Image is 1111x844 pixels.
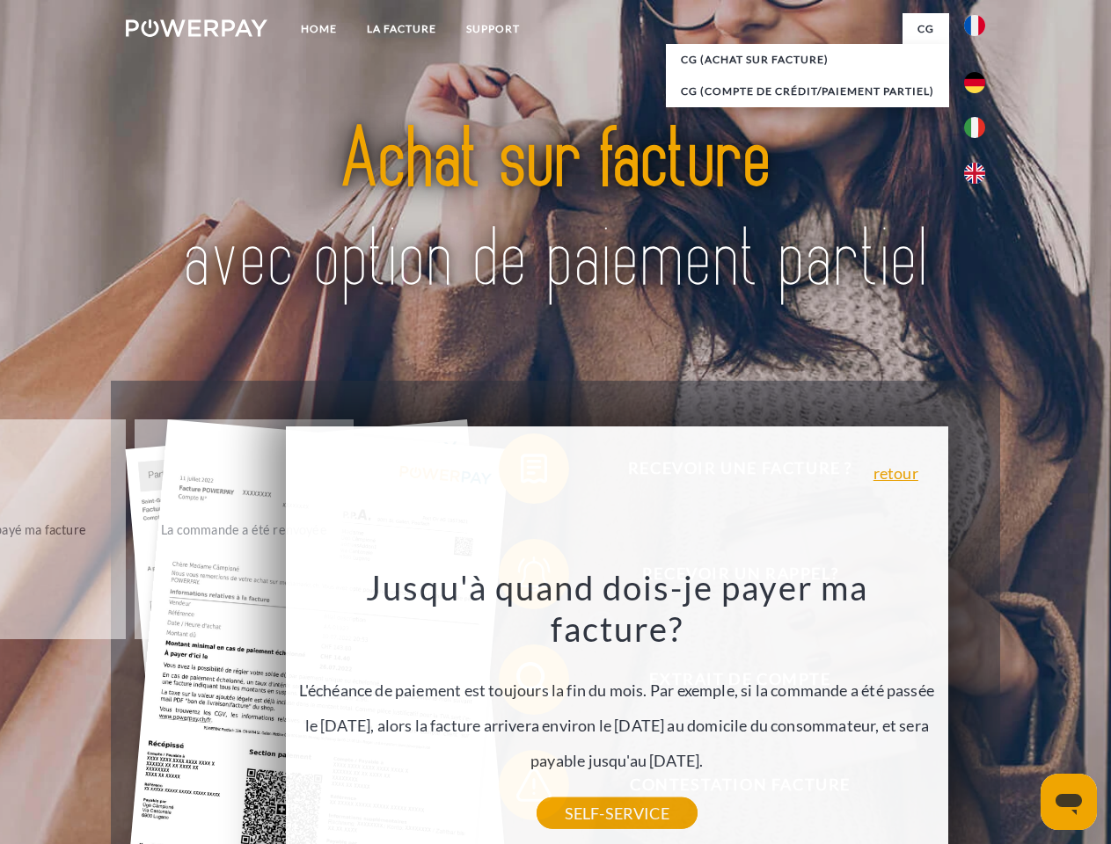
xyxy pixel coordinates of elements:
h3: Jusqu'à quand dois-je payer ma facture? [296,566,938,651]
a: SELF-SERVICE [537,797,698,829]
img: title-powerpay_fr.svg [168,84,943,337]
a: LA FACTURE [352,13,451,45]
img: de [964,72,985,93]
img: it [964,117,985,138]
img: fr [964,15,985,36]
a: CG [903,13,949,45]
img: en [964,163,985,184]
img: logo-powerpay-white.svg [126,19,267,37]
div: L'échéance de paiement est toujours la fin du mois. Par exemple, si la commande a été passée le [... [296,566,938,813]
a: retour [873,465,918,481]
a: CG (Compte de crédit/paiement partiel) [666,76,949,107]
iframe: Bouton de lancement de la fenêtre de messagerie [1041,774,1097,830]
a: Home [286,13,352,45]
a: Support [451,13,535,45]
a: CG (achat sur facture) [666,44,949,76]
div: La commande a été renvoyée [145,517,343,541]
